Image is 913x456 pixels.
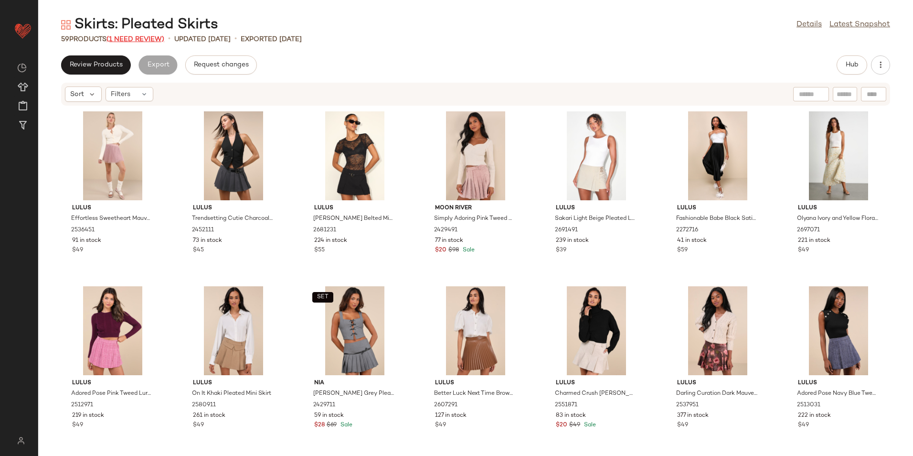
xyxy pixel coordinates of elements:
[111,89,130,99] span: Filters
[192,226,214,235] span: 2452111
[339,422,352,428] span: Sale
[677,379,758,388] span: Lulus
[434,401,457,410] span: 2607291
[798,204,879,213] span: Lulus
[168,33,170,45] span: •
[192,401,216,410] span: 2580911
[307,286,403,375] img: 12229921_2429711.jpg
[313,226,336,235] span: 2681231
[677,204,758,213] span: Lulus
[193,379,274,388] span: Lulus
[17,63,27,73] img: svg%3e
[427,111,524,200] img: 12089861_2429491.jpg
[556,204,637,213] span: Lulus
[434,215,515,223] span: Simply Adoring Pink Tweed Pleated High-Waisted Mini Skort
[193,204,274,213] span: Lulus
[796,19,822,31] a: Details
[71,401,93,410] span: 2512971
[790,286,887,375] img: 12082361_2513031.jpg
[327,421,337,430] span: $69
[314,379,395,388] span: Nia
[435,246,446,255] span: $20
[555,390,636,398] span: Charmed Crush [PERSON_NAME] Pleated Mini Skirt
[797,390,878,398] span: Adored Pose Navy Blue Tweed Lurex Pleated High-Rise Skort
[556,412,586,420] span: 83 in stock
[798,237,830,245] span: 221 in stock
[797,215,878,223] span: Olyana Ivory and Yellow Floral Pleated Midi Skirt
[548,286,645,375] img: 12287001_2551871.jpg
[72,421,83,430] span: $49
[313,401,335,410] span: 2429711
[192,215,273,223] span: Trendsetting Cutie Charcoal Pleated Low Rise Micro Mini Skort
[106,36,164,43] span: (1 Need Review)
[314,421,325,430] span: $28
[185,111,282,200] img: 11796321_2452111.jpg
[676,390,757,398] span: Darling Curation Dark Mauve Floral Bubble-Hem Mini Skirt
[448,246,459,255] span: $98
[435,204,516,213] span: Moon River
[435,379,516,388] span: Lulus
[71,215,152,223] span: Effortless Sweetheart Mauve Mesh Pleated Mini Skirt
[61,36,69,43] span: 59
[307,111,403,200] img: 2681231_02_front_2025-07-02.jpg
[61,15,218,34] div: Skirts: Pleated Skirts
[829,19,890,31] a: Latest Snapshot
[234,33,237,45] span: •
[313,390,394,398] span: [PERSON_NAME] Grey Pleated Mini Skirt
[317,294,329,301] span: SET
[676,215,757,223] span: Fashionable Babe Black Satin Pleated Midi Skirt
[461,247,475,253] span: Sale
[669,286,766,375] img: 12130281_2537951.jpg
[13,21,32,40] img: heart_red.DM2ytmEG.svg
[193,246,204,255] span: $45
[64,111,161,200] img: 12195881_2536451.jpg
[72,204,153,213] span: Lulus
[435,237,463,245] span: 77 in stock
[185,286,282,375] img: 12367381_2580911.jpg
[676,226,698,235] span: 2272716
[313,215,394,223] span: [PERSON_NAME] Belted Micro Skort
[192,390,271,398] span: On It Khaki Pleated Mini Skirt
[72,412,104,420] span: 219 in stock
[314,237,347,245] span: 224 in stock
[677,246,688,255] span: $59
[314,412,344,420] span: 59 in stock
[569,421,580,430] span: $49
[798,379,879,388] span: Lulus
[555,401,577,410] span: 2551871
[174,34,231,44] p: updated [DATE]
[435,412,467,420] span: 127 in stock
[556,421,567,430] span: $20
[69,61,123,69] span: Review Products
[555,215,636,223] span: Sakari Light Beige Pleated Low-Rise Buckle Skort
[556,379,637,388] span: Lulus
[677,237,707,245] span: 41 in stock
[582,422,596,428] span: Sale
[61,55,131,75] button: Review Products
[548,111,645,200] img: 2691491_01_hero_2025-07-25.jpg
[11,437,30,445] img: svg%3e
[797,226,820,235] span: 2697071
[61,34,164,44] div: Products
[193,237,222,245] span: 73 in stock
[798,412,831,420] span: 222 in stock
[314,204,395,213] span: Lulus
[434,390,515,398] span: Better Luck Next Time Brown Vegan Leather Pleated Mini Skirt
[556,246,566,255] span: $39
[193,412,225,420] span: 261 in stock
[71,226,95,235] span: 2536451
[676,401,699,410] span: 2537951
[312,292,333,303] button: SET
[71,390,152,398] span: Adored Pose Pink Tweed Lurex Pleated High-Rise Skort
[427,286,524,375] img: 12367581_2607291.jpg
[72,237,101,245] span: 91 in stock
[434,226,457,235] span: 2429491
[241,34,302,44] p: Exported [DATE]
[435,421,446,430] span: $49
[790,111,887,200] img: 2697071_02_fullbody_2025-07-18.jpg
[64,286,161,375] img: 12052701_2512971.jpg
[677,421,688,430] span: $49
[797,401,820,410] span: 2513031
[556,237,589,245] span: 239 in stock
[70,89,84,99] span: Sort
